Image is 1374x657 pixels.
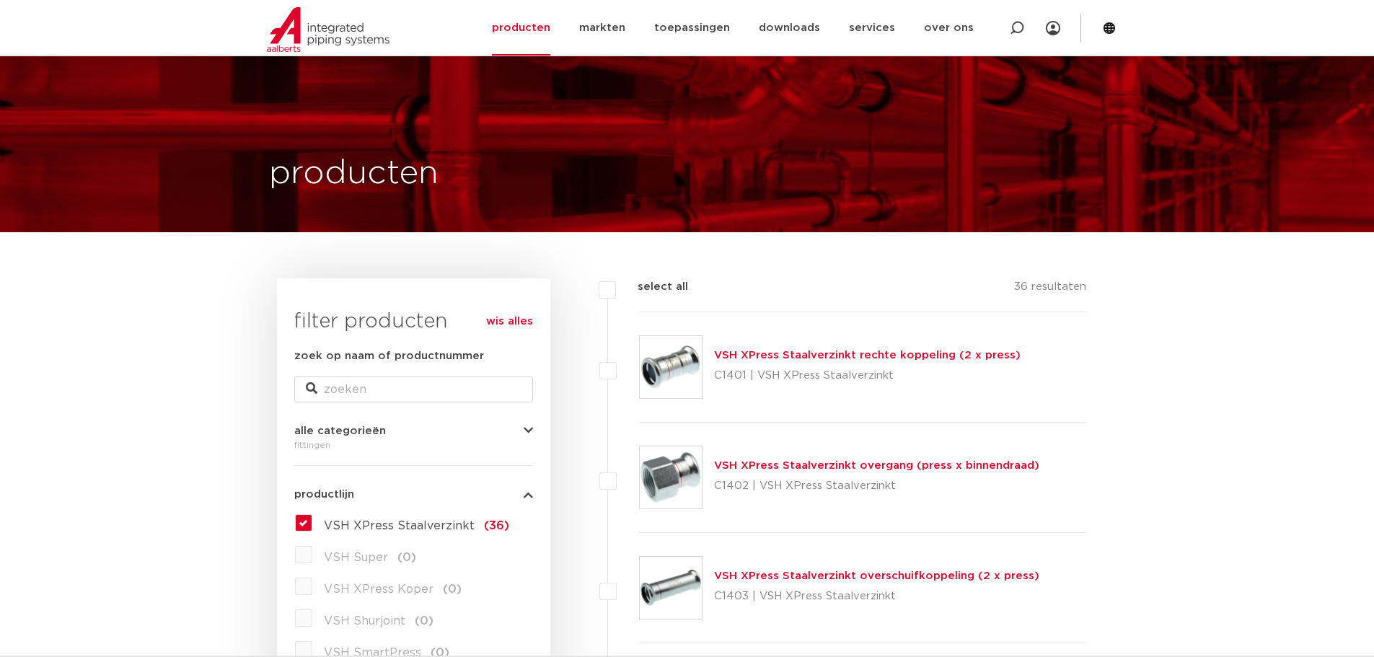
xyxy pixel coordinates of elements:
label: zoek op naam of productnummer [294,348,484,365]
h3: filter producten [294,307,533,336]
input: zoeken [294,376,533,402]
span: productlijn [294,489,354,500]
label: select all [616,278,688,296]
img: Thumbnail for VSH XPress Staalverzinkt overschuifkoppeling (2 x press) [640,557,702,619]
span: (0) [443,583,462,595]
h1: producten [269,151,439,197]
span: VSH XPress Staalverzinkt [324,520,475,532]
p: C1403 | VSH XPress Staalverzinkt [714,585,1039,608]
a: VSH XPress Staalverzinkt rechte koppeling (2 x press) [714,350,1021,361]
span: alle categorieën [294,425,386,436]
span: (0) [397,552,416,563]
button: productlijn [294,489,533,500]
span: (36) [484,520,509,532]
button: alle categorieën [294,425,533,436]
span: VSH XPress Koper [324,583,433,595]
span: VSH Shurjoint [324,615,405,627]
a: VSH XPress Staalverzinkt overschuifkoppeling (2 x press) [714,570,1039,581]
img: Thumbnail for VSH XPress Staalverzinkt rechte koppeling (2 x press) [640,336,702,398]
a: wis alles [486,313,533,330]
div: fittingen [294,436,533,454]
span: VSH Super [324,552,388,563]
img: Thumbnail for VSH XPress Staalverzinkt overgang (press x binnendraad) [640,446,702,508]
p: 36 resultaten [1014,278,1086,301]
p: C1402 | VSH XPress Staalverzinkt [714,475,1039,498]
p: C1401 | VSH XPress Staalverzinkt [714,364,1021,387]
a: VSH XPress Staalverzinkt overgang (press x binnendraad) [714,460,1039,471]
span: (0) [415,615,433,627]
